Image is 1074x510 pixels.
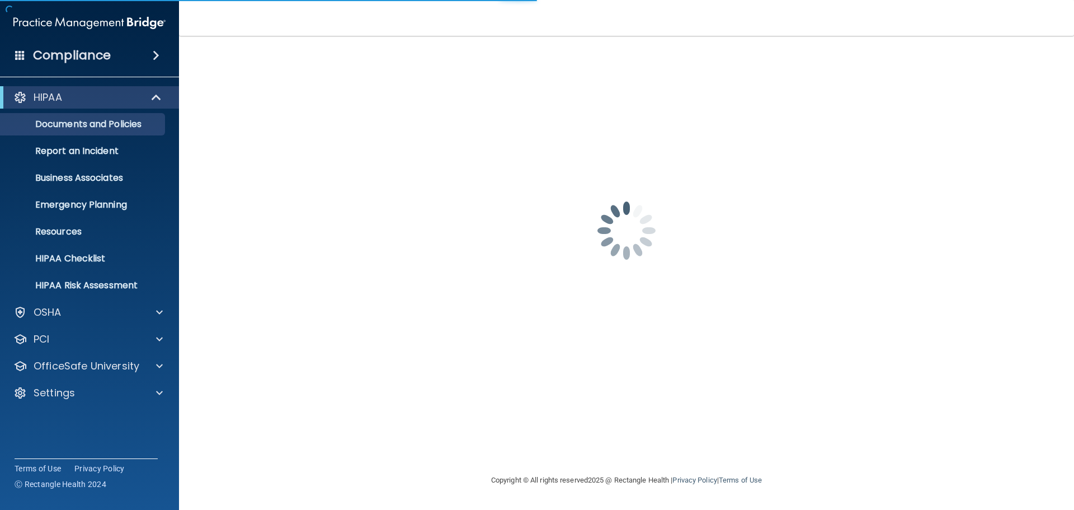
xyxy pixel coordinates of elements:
[422,462,831,498] div: Copyright © All rights reserved 2025 @ Rectangle Health | |
[34,306,62,319] p: OSHA
[34,386,75,400] p: Settings
[15,463,61,474] a: Terms of Use
[7,226,160,237] p: Resources
[719,476,762,484] a: Terms of Use
[7,280,160,291] p: HIPAA Risk Assessment
[7,119,160,130] p: Documents and Policies
[13,306,163,319] a: OSHA
[34,91,62,104] p: HIPAA
[13,12,166,34] img: PMB logo
[13,333,163,346] a: PCI
[13,359,163,373] a: OfficeSafe University
[7,146,160,157] p: Report an Incident
[74,463,125,474] a: Privacy Policy
[7,199,160,210] p: Emergency Planning
[34,359,139,373] p: OfficeSafe University
[34,333,49,346] p: PCI
[672,476,717,484] a: Privacy Policy
[571,175,682,287] img: spinner.e123f6fc.gif
[7,253,160,264] p: HIPAA Checklist
[33,48,111,63] h4: Compliance
[13,91,162,104] a: HIPAA
[13,386,163,400] a: Settings
[7,172,160,184] p: Business Associates
[15,479,106,490] span: Ⓒ Rectangle Health 2024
